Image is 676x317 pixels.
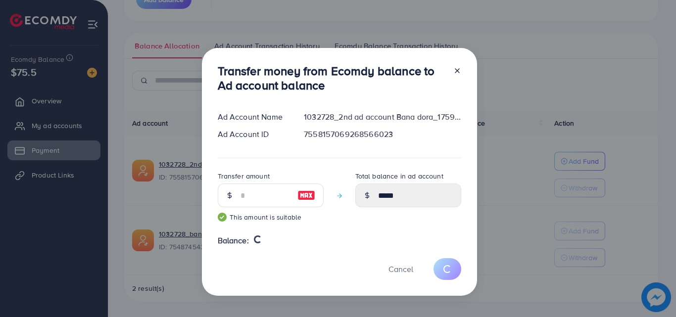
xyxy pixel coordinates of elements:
small: This amount is suitable [218,212,324,222]
img: image [297,189,315,201]
div: 1032728_2nd ad account Bana dora_1759771041180 [296,111,469,123]
label: Transfer amount [218,171,270,181]
img: guide [218,213,227,222]
div: Ad Account Name [210,111,296,123]
label: Total balance in ad account [355,171,443,181]
div: Ad Account ID [210,129,296,140]
div: 7558157069268566023 [296,129,469,140]
h3: Transfer money from Ecomdy balance to Ad account balance [218,64,445,92]
span: Balance: [218,235,249,246]
button: Cancel [376,258,426,279]
span: Cancel [388,264,413,274]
